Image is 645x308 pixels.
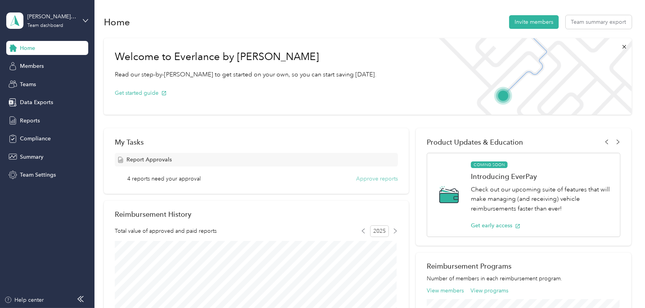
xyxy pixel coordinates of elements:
[471,185,612,214] p: Check out our upcoming suite of features that will make managing (and receiving) vehicle reimburs...
[427,287,464,295] button: View members
[20,62,44,70] span: Members
[427,262,621,270] h2: Reimbursement Programs
[471,172,612,181] h1: Introducing EverPay
[115,210,191,218] h2: Reimbursement History
[115,70,376,80] p: Read our step-by-[PERSON_NAME] to get started on your own, so you can start saving [DATE].
[127,156,172,164] span: Report Approvals
[115,51,376,63] h1: Welcome to Everlance by [PERSON_NAME]
[27,23,63,28] div: Team dashboard
[427,274,621,283] p: Number of members in each reimbursement program.
[20,171,56,179] span: Team Settings
[115,227,217,235] span: Total value of approved and paid reports
[115,138,398,146] div: My Tasks
[104,18,130,26] h1: Home
[20,80,36,89] span: Teams
[471,221,520,230] button: Get early access
[431,38,631,115] img: Welcome to everlance
[20,98,53,106] span: Data Exports
[470,287,508,295] button: View programs
[115,89,167,97] button: Get started guide
[370,225,389,237] span: 2025
[427,138,523,146] span: Product Updates & Education
[4,296,44,304] button: Help center
[356,175,398,183] button: Approve reports
[471,161,508,168] span: COMING SOON
[127,175,201,183] span: 4 reports need your approval
[20,135,51,143] span: Compliance
[509,15,559,29] button: Invite members
[27,12,76,21] div: [PERSON_NAME]'s Team
[20,117,40,125] span: Reports
[601,264,645,308] iframe: Everlance-gr Chat Button Frame
[20,44,35,52] span: Home
[566,15,632,29] button: Team summary export
[20,153,43,161] span: Summary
